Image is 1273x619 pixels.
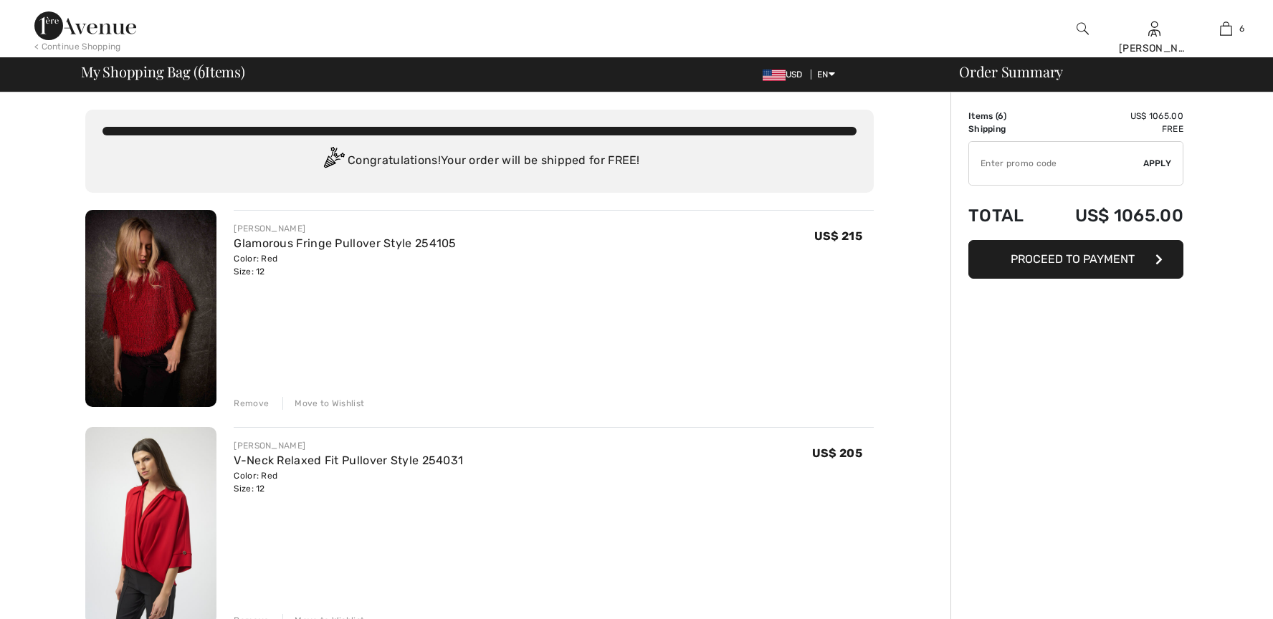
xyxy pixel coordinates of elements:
img: My Info [1148,20,1160,37]
img: Glamorous Fringe Pullover Style 254105 [85,210,216,407]
a: V-Neck Relaxed Fit Pullover Style 254031 [234,454,463,467]
img: US Dollar [763,69,786,81]
img: 1ère Avenue [34,11,136,40]
div: Color: Red Size: 12 [234,252,456,278]
span: My Shopping Bag ( Items) [81,64,245,79]
img: Congratulation2.svg [319,147,348,176]
td: Free [1041,123,1183,135]
span: 6 [998,111,1003,121]
td: US$ 1065.00 [1041,110,1183,123]
span: US$ 205 [812,446,862,460]
td: Items ( ) [968,110,1041,123]
div: [PERSON_NAME] [234,222,456,235]
button: Proceed to Payment [968,240,1183,279]
span: Proceed to Payment [1011,252,1135,266]
span: US$ 215 [814,229,862,243]
div: Order Summary [942,64,1264,79]
div: Color: Red Size: 12 [234,469,463,495]
td: Shipping [968,123,1041,135]
span: EN [817,69,835,80]
a: Glamorous Fringe Pullover Style 254105 [234,236,456,250]
div: [PERSON_NAME] [234,439,463,452]
span: Apply [1143,157,1172,170]
div: Congratulations! Your order will be shipped for FREE! [102,147,857,176]
div: Move to Wishlist [282,397,364,410]
div: < Continue Shopping [34,40,121,53]
a: 6 [1191,20,1261,37]
div: Remove [234,397,269,410]
span: 6 [198,61,205,80]
td: Total [968,191,1041,240]
div: A [PERSON_NAME] [1119,26,1189,56]
span: 6 [1239,22,1244,35]
input: Promo code [969,142,1143,185]
a: Sign In [1148,21,1160,35]
span: USD [763,69,809,80]
td: US$ 1065.00 [1041,191,1183,240]
img: search the website [1077,20,1089,37]
img: My Bag [1220,20,1232,37]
